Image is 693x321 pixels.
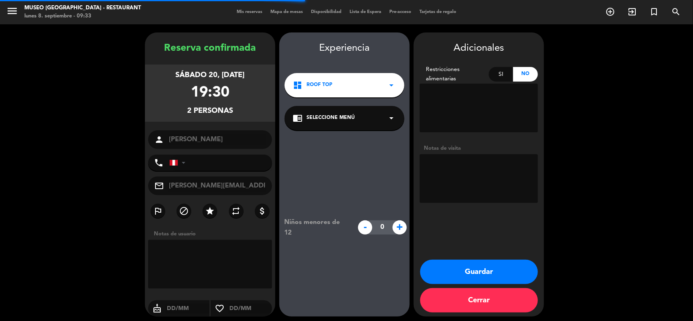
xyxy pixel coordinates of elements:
i: phone [154,158,164,168]
input: DD/MM [166,304,209,314]
span: - [358,220,372,235]
div: Restricciones alimentarias [420,65,489,84]
div: Adicionales [420,41,538,56]
button: Guardar [420,260,538,284]
i: favorite_border [211,304,229,313]
i: attach_money [257,206,267,216]
i: star [205,206,215,216]
span: Mis reservas [233,10,266,14]
div: Si [489,67,514,82]
i: turned_in_not [649,7,659,17]
div: Peru (Perú): +51 [170,155,188,170]
i: chrome_reader_mode [293,113,302,123]
span: Lista de Espera [345,10,385,14]
i: block [179,206,189,216]
div: Niños menores de 12 [278,217,354,238]
span: Roof Top [307,81,332,89]
div: lunes 8. septiembre - 09:33 [24,12,141,20]
i: exit_to_app [627,7,637,17]
i: repeat [231,206,241,216]
div: No [513,67,538,82]
i: menu [6,5,18,17]
i: arrow_drop_down [386,113,396,123]
i: add_circle_outline [605,7,615,17]
span: + [393,220,407,235]
div: Notas de usuario [150,230,275,238]
input: DD/MM [229,304,272,314]
div: Notas de visita [420,144,538,153]
i: arrow_drop_down [386,80,396,90]
div: sábado 20, [DATE] [176,69,245,81]
button: Cerrar [420,288,538,312]
span: Disponibilidad [307,10,345,14]
span: Seleccione Menú [307,114,355,122]
span: Mapa de mesas [266,10,307,14]
div: 19:30 [191,81,229,105]
span: Pre-acceso [385,10,415,14]
div: Experiencia [279,41,410,56]
i: dashboard [293,80,302,90]
i: cake [148,304,166,313]
span: Tarjetas de regalo [415,10,460,14]
div: Reserva confirmada [145,41,275,56]
i: search [671,7,681,17]
i: person [154,135,164,144]
button: menu [6,5,18,20]
i: outlined_flag [153,206,163,216]
i: mail_outline [154,181,164,191]
div: 2 personas [187,105,233,117]
div: Museo [GEOGRAPHIC_DATA] - Restaurant [24,4,141,12]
